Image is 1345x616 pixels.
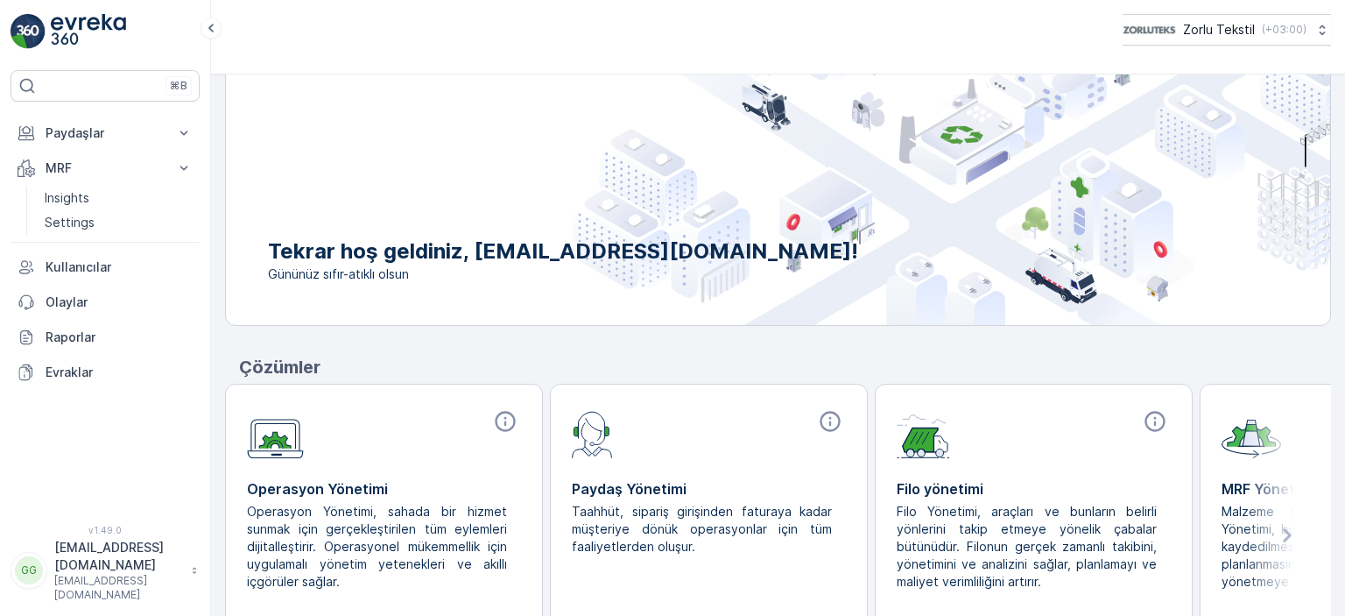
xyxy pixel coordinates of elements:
p: Settings [45,214,95,231]
a: Evraklar [11,355,200,390]
p: Kullanıcılar [46,258,193,276]
a: Kullanıcılar [11,250,200,285]
a: Insights [38,186,200,210]
a: Settings [38,210,200,235]
img: module-icon [247,409,304,459]
span: v 1.49.0 [11,525,200,535]
p: Tekrar hoş geldiniz, [EMAIL_ADDRESS][DOMAIN_NAME]! [268,237,858,266]
img: logo_light-DOdMpM7g.png [51,14,126,49]
button: Zorlu Tekstil(+03:00) [1123,14,1331,46]
p: Operasyon Yönetimi, sahada bir hizmet sunmak için gerçekleştirilen tüm eylemleri dijitalleştirir.... [247,503,507,591]
p: Çözümler [239,354,1331,380]
p: Operasyon Yönetimi [247,478,521,499]
img: 6-1-9-3_wQBzyll.png [1123,20,1176,39]
p: Raporlar [46,329,193,346]
button: MRF [11,151,200,186]
p: ⌘B [170,79,187,93]
p: [EMAIL_ADDRESS][DOMAIN_NAME] [54,574,182,602]
p: Filo yönetimi [897,478,1171,499]
div: GG [15,556,43,584]
a: Olaylar [11,285,200,320]
p: Olaylar [46,294,193,311]
p: [EMAIL_ADDRESS][DOMAIN_NAME] [54,539,182,574]
p: MRF [46,159,165,177]
p: Insights [45,189,89,207]
img: city illustration [573,2,1330,325]
img: logo [11,14,46,49]
button: GG[EMAIL_ADDRESS][DOMAIN_NAME][EMAIL_ADDRESS][DOMAIN_NAME] [11,539,200,602]
button: Paydaşlar [11,116,200,151]
img: module-icon [897,409,950,458]
p: Filo Yönetimi, araçları ve bunların belirli yönlerini takip etmeye yönelik çabalar bütünüdür. Fil... [897,503,1157,591]
img: module-icon [572,409,613,458]
p: ( +03:00 ) [1262,23,1306,37]
p: Paydaşlar [46,124,165,142]
p: Paydaş Yönetimi [572,478,846,499]
span: Gününüz sıfır-atıklı olsun [268,266,858,283]
p: Taahhüt, sipariş girişinden faturaya kadar müşteriye dönük operasyonlar için tüm faaliyetlerden o... [572,503,832,556]
a: Raporlar [11,320,200,355]
p: Zorlu Tekstil [1183,21,1255,39]
img: module-icon [1222,409,1281,458]
p: Evraklar [46,364,193,381]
